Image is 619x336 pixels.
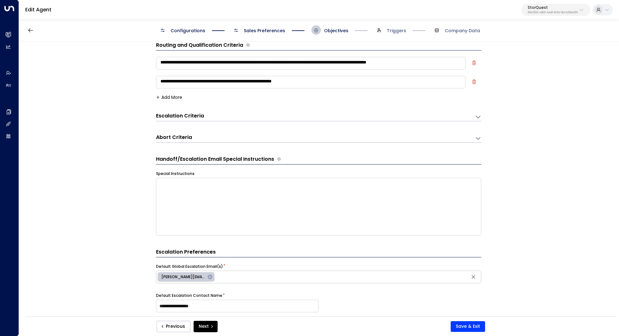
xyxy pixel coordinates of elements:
label: Special Instructions [156,171,195,177]
div: Escalation CriteriaDefine the scenarios in which the AI agent should escalate the conversation to... [156,112,481,121]
button: Next [194,321,218,332]
span: Define the criteria the agent uses to determine whether a lead is qualified for further actions l... [246,41,250,49]
label: Default Escalation Contact Name [156,293,222,298]
span: Provide any specific instructions for the content of handoff or escalation emails. These notes gu... [277,155,281,163]
div: [PERSON_NAME][EMAIL_ADDRESS][DOMAIN_NAME] [158,272,214,282]
button: Save & Exit [451,321,485,332]
span: [PERSON_NAME][EMAIL_ADDRESS][DOMAIN_NAME] [158,274,209,280]
span: Triggers [387,27,406,34]
button: Clear [469,272,478,282]
span: Sales Preferences [244,27,285,34]
p: StorQuest [528,6,578,9]
button: Add More [156,95,182,100]
h3: Handoff/Escalation Email Special Instructions [156,155,274,163]
p: 95e12634-a2b0-4ea9-845a-0bcfa50e2d19 [528,11,578,14]
h3: Escalation Preferences [156,248,481,257]
button: StorQuest95e12634-a2b0-4ea9-845a-0bcfa50e2d19 [521,4,590,16]
a: Edit Agent [25,6,51,13]
span: Configurations [171,27,205,34]
div: Abort CriteriaDefine the scenarios in which the AI agent should abort or terminate the conversati... [156,134,481,143]
h3: Escalation Criteria [156,112,204,120]
h3: Abort Criteria [156,134,192,141]
span: Objectives [324,27,348,34]
button: Previous [157,321,190,332]
label: Default Global Escalation Email(s) [156,264,223,269]
span: Company Data [445,27,480,34]
h3: Routing and Qualification Criteria [156,41,243,49]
